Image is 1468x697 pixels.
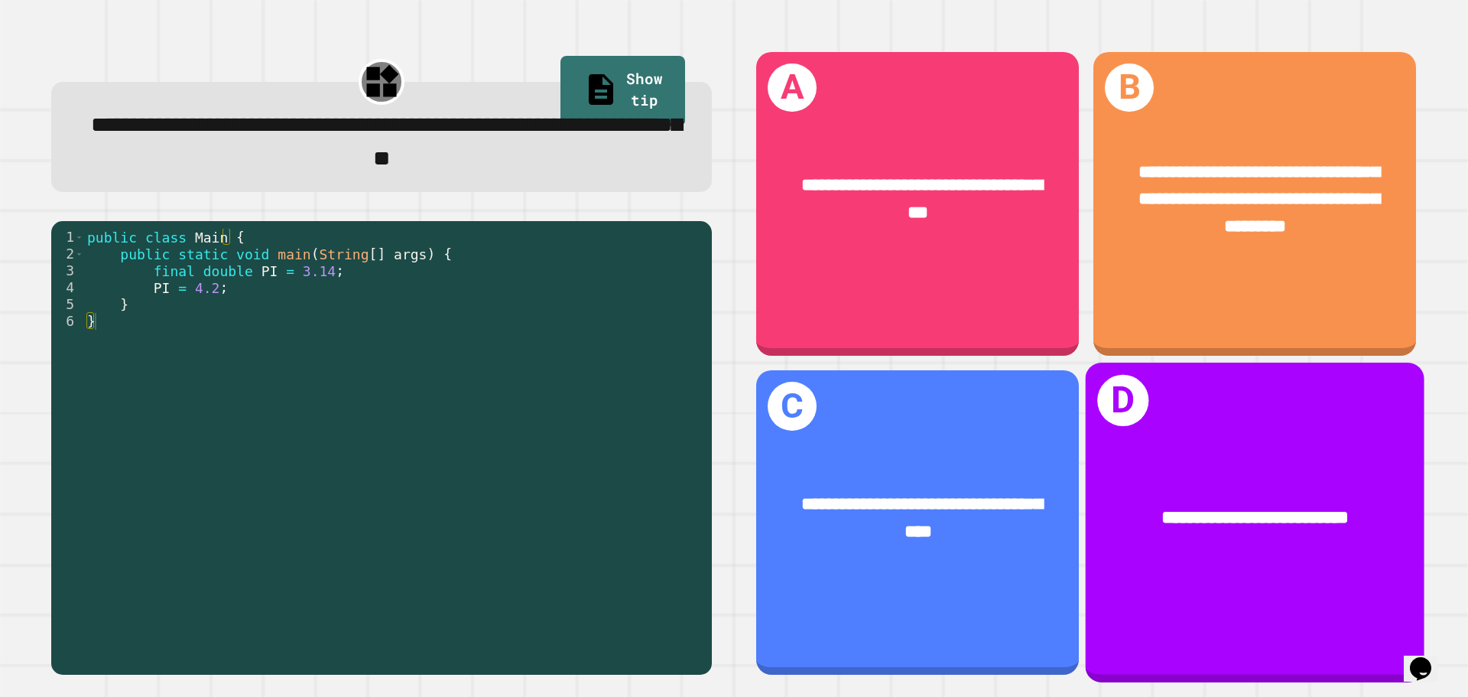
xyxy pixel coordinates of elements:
[1105,64,1154,112] h1: B
[51,262,84,279] div: 3
[51,229,84,246] div: 1
[1404,636,1453,682] iframe: chat widget
[768,382,817,431] h1: C
[51,279,84,296] div: 4
[1098,375,1149,426] h1: D
[75,246,83,262] span: Toggle code folding, rows 2 through 5
[560,56,685,126] a: Show tip
[768,64,817,112] h1: A
[75,229,83,246] span: Toggle code folding, rows 1 through 6
[51,246,84,262] div: 2
[51,296,84,313] div: 5
[51,313,84,330] div: 6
